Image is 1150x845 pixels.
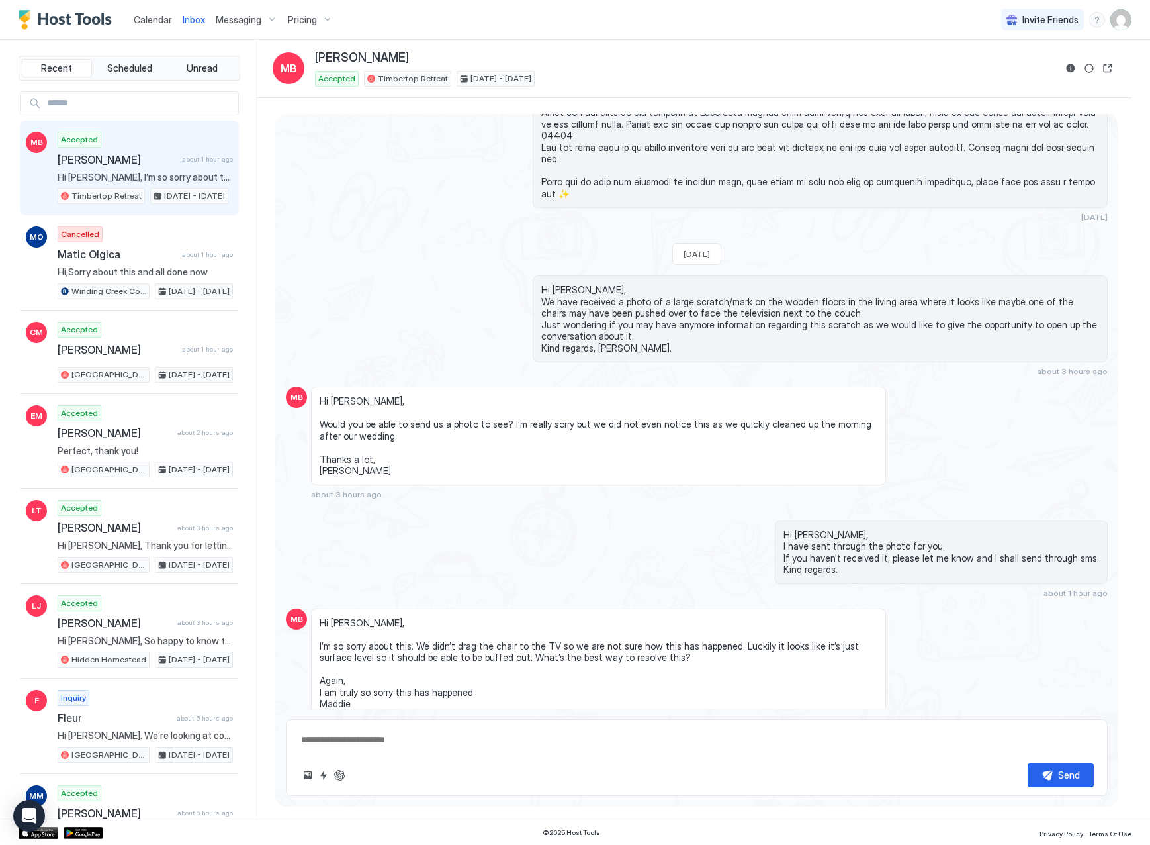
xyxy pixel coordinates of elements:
[58,248,177,261] span: Matic Olgica
[320,617,877,710] span: Hi [PERSON_NAME], I’m so sorry about this. We didn’t drag the chair to the TV so we are not sure ...
[332,768,347,783] button: ChatGPT Auto Reply
[1089,12,1105,28] div: menu
[19,827,58,839] a: App Store
[318,73,355,85] span: Accepted
[30,231,44,243] span: MO
[58,153,177,166] span: [PERSON_NAME]
[61,787,98,799] span: Accepted
[29,790,44,802] span: MM
[58,343,177,356] span: [PERSON_NAME]
[177,428,233,437] span: about 2 hours ago
[288,14,317,26] span: Pricing
[1039,826,1083,840] a: Privacy Policy
[19,10,118,30] a: Host Tools Logo
[61,228,99,240] span: Cancelled
[378,73,448,85] span: Timbertop Retreat
[169,285,230,297] span: [DATE] - [DATE]
[58,540,233,552] span: Hi [PERSON_NAME], Thank you for letting us know. Safe travels home. :) Kind regards, [PERSON_NAME].
[1028,763,1094,787] button: Send
[134,13,172,26] a: Calendar
[61,597,98,609] span: Accepted
[216,14,261,26] span: Messaging
[320,395,877,477] span: Hi [PERSON_NAME], Would you be able to send us a photo to see? I’m really sorry but we did not ev...
[1039,830,1083,838] span: Privacy Policy
[61,134,98,146] span: Accepted
[182,155,233,164] span: about 1 hour ago
[58,521,172,534] span: [PERSON_NAME]
[71,190,142,202] span: Timbertop Retreat
[1088,826,1131,840] a: Terms Of Use
[783,529,1099,575] span: Hi [PERSON_NAME], I have sent through the photo for you. If you haven't received it, please let m...
[71,559,146,571] span: [GEOGRAPHIC_DATA]
[470,73,531,85] span: [DATE] - [DATE]
[58,172,233,183] span: Hi [PERSON_NAME], I’m so sorry about this. We didn’t drag the chair to the TV so we are not sure ...
[1100,60,1116,76] button: Open reservation
[34,695,39,707] span: F
[61,324,98,336] span: Accepted
[281,60,297,76] span: MB
[187,62,218,74] span: Unread
[315,50,409,66] span: [PERSON_NAME]
[290,613,303,625] span: MB
[64,827,103,839] a: Google Play Store
[95,59,165,77] button: Scheduled
[41,62,72,74] span: Recent
[58,617,172,630] span: [PERSON_NAME]
[1022,14,1079,26] span: Invite Friends
[58,266,233,278] span: Hi,Sorry about this and all done now
[1063,60,1079,76] button: Reservation information
[167,59,237,77] button: Unread
[58,807,172,820] span: [PERSON_NAME]
[300,768,316,783] button: Upload image
[541,284,1099,354] span: Hi [PERSON_NAME], We have received a photo of a large scratch/mark on the wooden floors in the li...
[177,619,233,627] span: about 3 hours ago
[61,502,98,514] span: Accepted
[177,714,233,722] span: about 5 hours ago
[1088,830,1131,838] span: Terms Of Use
[1058,768,1080,782] div: Send
[1081,60,1097,76] button: Sync reservation
[19,56,240,81] div: tab-group
[1037,366,1108,376] span: about 3 hours ago
[107,62,152,74] span: Scheduled
[71,285,146,297] span: Winding Creek Cottage
[30,410,42,422] span: EM
[316,768,332,783] button: Quick reply
[61,407,98,419] span: Accepted
[58,445,233,457] span: Perfect, thank you!
[71,369,146,381] span: [GEOGRAPHIC_DATA]
[177,809,233,817] span: about 6 hours ago
[169,654,230,666] span: [DATE] - [DATE]
[169,369,230,381] span: [DATE] - [DATE]
[684,249,710,259] span: [DATE]
[177,524,233,532] span: about 3 hours ago
[169,559,230,571] span: [DATE] - [DATE]
[13,800,45,832] div: Open Intercom Messenger
[134,14,172,25] span: Calendar
[22,59,92,77] button: Recent
[183,14,205,25] span: Inbox
[1043,588,1108,598] span: about 1 hour ago
[58,730,233,742] span: Hi [PERSON_NAME]. We’re looking at coming to [GEOGRAPHIC_DATA] [DATE]-[DATE]. I see that there is...
[32,600,41,612] span: LJ
[290,391,303,403] span: MB
[58,711,171,724] span: Fleur
[1110,9,1131,30] div: User profile
[169,749,230,761] span: [DATE] - [DATE]
[1081,212,1108,222] span: [DATE]
[182,250,233,259] span: about 1 hour ago
[71,749,146,761] span: [GEOGRAPHIC_DATA]
[42,92,238,115] input: Input Field
[30,326,43,338] span: CM
[182,345,233,354] span: about 1 hour ago
[311,489,382,499] span: about 3 hours ago
[71,464,146,475] span: [GEOGRAPHIC_DATA]
[183,13,205,26] a: Inbox
[58,635,233,647] span: Hi [PERSON_NAME], So happy to know that you enjoyed your stay. :) Safe travels home. Kind regards...
[169,464,230,475] span: [DATE] - [DATE]
[30,136,43,148] span: MB
[164,190,225,202] span: [DATE] - [DATE]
